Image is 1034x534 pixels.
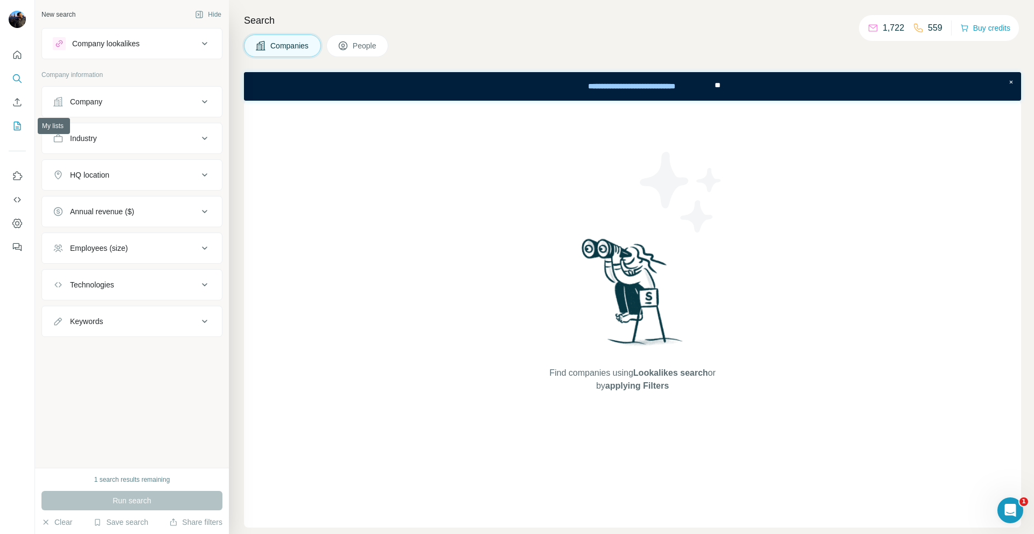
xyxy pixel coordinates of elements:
[883,22,904,34] p: 1,722
[42,31,222,57] button: Company lookalikes
[997,497,1023,523] iframe: Intercom live chat
[928,22,942,34] p: 559
[9,69,26,88] button: Search
[633,368,708,377] span: Lookalikes search
[9,116,26,136] button: My lists
[546,367,718,392] span: Find companies using or by
[94,475,170,484] div: 1 search results remaining
[1019,497,1028,506] span: 1
[70,243,128,254] div: Employees (size)
[42,125,222,151] button: Industry
[41,10,75,19] div: New search
[41,70,222,80] p: Company information
[9,11,26,28] img: Avatar
[9,214,26,233] button: Dashboard
[42,272,222,298] button: Technologies
[42,89,222,115] button: Company
[9,190,26,209] button: Use Surfe API
[42,162,222,188] button: HQ location
[244,72,1021,101] iframe: Banner
[72,38,139,49] div: Company lookalikes
[70,170,109,180] div: HQ location
[244,13,1021,28] h4: Search
[93,517,148,528] button: Save search
[633,144,730,241] img: Surfe Illustration - Stars
[9,237,26,257] button: Feedback
[42,235,222,261] button: Employees (size)
[353,40,378,51] span: People
[605,381,669,390] span: applying Filters
[960,20,1010,36] button: Buy credits
[577,236,689,356] img: Surfe Illustration - Woman searching with binoculars
[42,199,222,224] button: Annual revenue ($)
[42,308,222,334] button: Keywords
[9,45,26,65] button: Quick start
[270,40,310,51] span: Companies
[9,166,26,186] button: Use Surfe on LinkedIn
[187,6,229,23] button: Hide
[70,279,114,290] div: Technologies
[70,316,103,327] div: Keywords
[9,93,26,112] button: Enrich CSV
[41,517,72,528] button: Clear
[70,206,134,217] div: Annual revenue ($)
[70,133,97,144] div: Industry
[169,517,222,528] button: Share filters
[70,96,102,107] div: Company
